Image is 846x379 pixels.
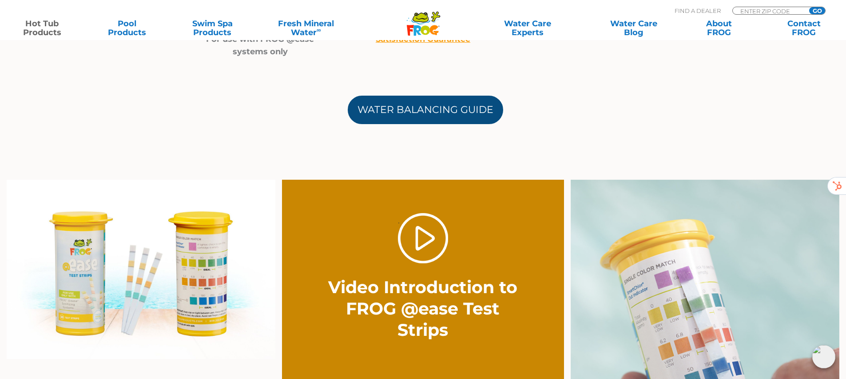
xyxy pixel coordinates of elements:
[812,345,835,368] img: openIcon
[675,7,721,15] p: Find A Dealer
[264,19,347,37] a: Fresh MineralWater∞
[809,7,825,14] input: GO
[190,33,331,58] p: For use with FROG @ease systems only
[474,19,581,37] a: Water CareExperts
[686,19,752,37] a: AboutFROG
[324,277,522,341] h2: Video Introduction to FROG @ease Test Strips
[376,34,470,44] a: Satisfaction Guarantee
[348,96,503,124] a: Water Balancing Guide
[7,180,275,359] img: TestStripPoolside
[317,26,321,33] sup: ∞
[739,7,799,15] input: Zip Code Form
[179,19,246,37] a: Swim SpaProducts
[9,19,75,37] a: Hot TubProducts
[600,19,667,37] a: Water CareBlog
[771,19,837,37] a: ContactFROG
[398,213,448,263] a: Play Video
[94,19,160,37] a: PoolProducts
